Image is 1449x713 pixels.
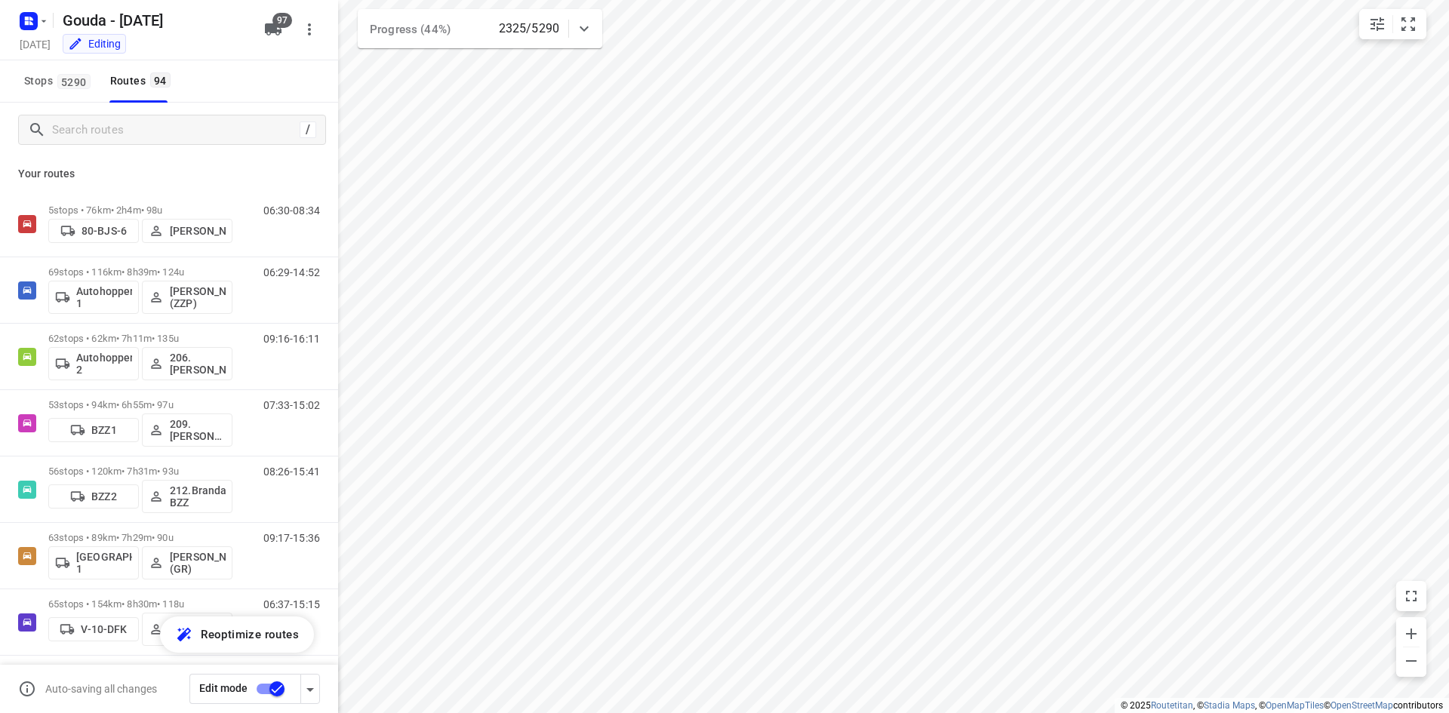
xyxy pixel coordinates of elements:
button: [PERSON_NAME] [142,219,232,243]
p: 2325/5290 [499,20,559,38]
p: 06:29-14:52 [263,266,320,278]
button: 212.Brandao BZZ [142,480,232,513]
p: 20.[PERSON_NAME] [170,617,226,641]
button: [PERSON_NAME] (ZZP) [142,281,232,314]
button: BZZ2 [48,484,139,509]
span: 5290 [57,74,91,89]
p: 06:30-08:34 [263,204,320,217]
button: [GEOGRAPHIC_DATA] 1 [48,546,139,579]
span: Stops [24,72,95,91]
p: Autohopper 1 [76,285,132,309]
p: [PERSON_NAME] (ZZP) [170,285,226,309]
h5: Rename [57,8,252,32]
button: 97 [258,14,288,45]
div: / [300,121,316,138]
a: OpenMapTiles [1266,700,1324,711]
p: 09:17-15:36 [263,532,320,544]
button: V-10-DFK [48,617,139,641]
p: BZZ2 [91,490,117,502]
p: [PERSON_NAME] (GR) [170,551,226,575]
span: 97 [272,13,292,28]
p: Autohopper 2 [76,352,132,376]
p: 63 stops • 89km • 7h29m • 90u [48,532,232,543]
button: [PERSON_NAME] (GR) [142,546,232,579]
button: 80-BJS-6 [48,219,139,243]
p: 08:26-15:41 [263,466,320,478]
button: 20.[PERSON_NAME] [142,613,232,646]
p: 56 stops • 120km • 7h31m • 93u [48,466,232,477]
button: 206.[PERSON_NAME] [142,347,232,380]
div: You are currently in edit mode. [68,36,121,51]
a: Stadia Maps [1204,700,1255,711]
p: 206.[PERSON_NAME] [170,352,226,376]
p: 5 stops • 76km • 2h4m • 98u [48,204,232,216]
p: 65 stops • 154km • 8h30m • 118u [48,598,232,610]
p: 212.Brandao BZZ [170,484,226,509]
p: 69 stops • 116km • 8h39m • 124u [48,266,232,278]
p: 53 stops • 94km • 6h55m • 97u [48,399,232,410]
p: 09:16-16:11 [263,333,320,345]
button: Autohopper 1 [48,281,139,314]
span: Edit mode [199,682,248,694]
h5: Project date [14,35,57,53]
div: Progress (44%)2325/5290 [358,9,602,48]
button: Fit zoom [1393,9,1423,39]
p: 80-BJS-6 [82,225,127,237]
p: Auto-saving all changes [45,683,157,695]
input: Search routes [52,118,300,142]
p: V-10-DFK [81,623,127,635]
p: [GEOGRAPHIC_DATA] 1 [76,551,132,575]
li: © 2025 , © , © © contributors [1121,700,1443,711]
button: More [294,14,325,45]
div: small contained button group [1359,9,1426,39]
span: 94 [150,72,171,88]
button: BZZ1 [48,418,139,442]
p: [PERSON_NAME] [170,225,226,237]
p: 62 stops • 62km • 7h11m • 135u [48,333,232,344]
a: OpenStreetMap [1331,700,1393,711]
button: Reoptimize routes [160,616,314,653]
p: 06:37-15:15 [263,598,320,610]
p: 07:33-15:02 [263,399,320,411]
div: Routes [110,72,175,91]
button: Autohopper 2 [48,347,139,380]
a: Routetitan [1151,700,1193,711]
p: BZZ1 [91,424,117,436]
span: Progress (44%) [370,23,451,36]
p: Your routes [18,166,320,182]
div: Driver app settings [301,679,319,698]
button: Map settings [1362,9,1392,39]
button: 209.[PERSON_NAME] (BZZ) [142,413,232,447]
span: Reoptimize routes [201,625,299,644]
p: 209.[PERSON_NAME] (BZZ) [170,418,226,442]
